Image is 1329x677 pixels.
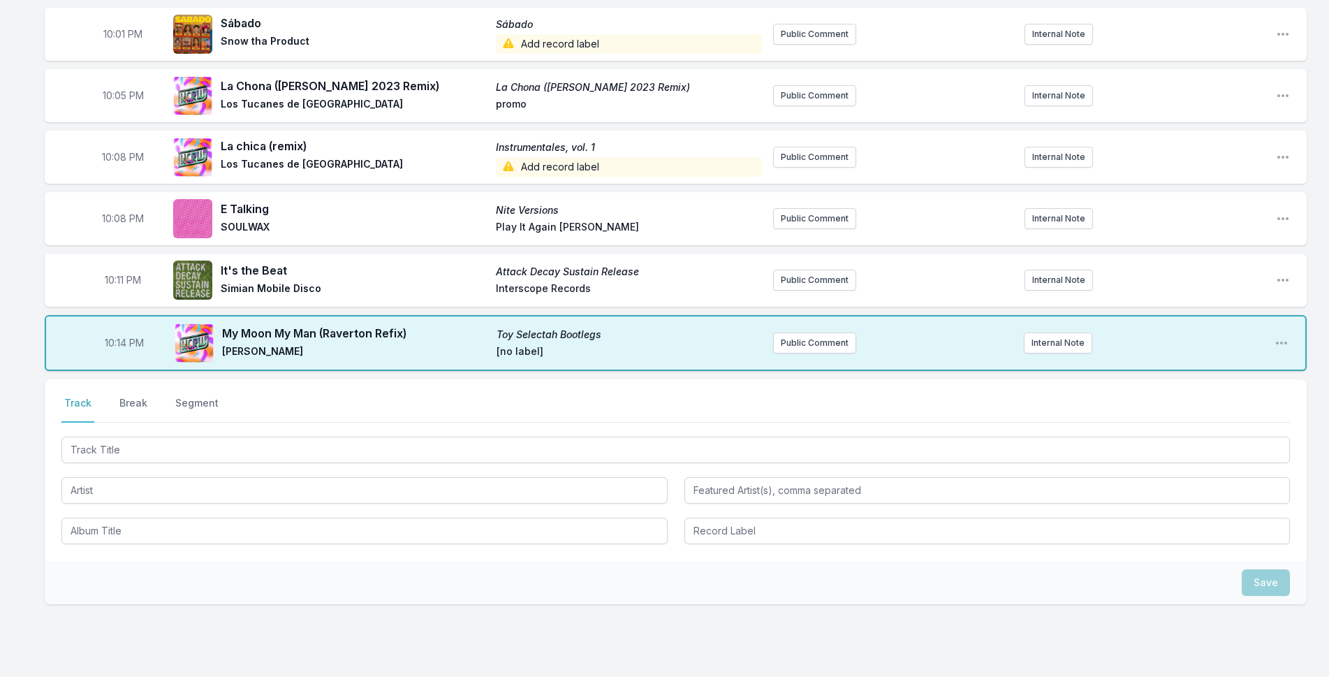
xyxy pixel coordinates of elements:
[221,15,487,31] span: Sábado
[773,208,856,229] button: Public Comment
[173,15,212,54] img: Sábado
[773,333,856,354] button: Public Comment
[496,34,763,54] span: Add record label
[1025,147,1093,168] button: Internal Note
[117,396,150,423] button: Break
[496,80,763,94] span: La Chona ([PERSON_NAME] 2023 Remix)
[173,261,212,300] img: Attack Decay Sustain Release
[497,328,763,342] span: Toy Selectah Bootlegs
[1025,24,1093,45] button: Internal Note
[1275,336,1288,350] button: Open playlist item options
[173,199,212,238] img: Nite Versions
[496,140,763,154] span: Instrumentales, vol. 1
[222,344,488,361] span: [PERSON_NAME]
[61,437,1290,463] input: Track Title
[684,518,1291,544] input: Record Label
[221,262,487,279] span: It's the Beat
[221,220,487,237] span: SOULWAX
[61,518,668,544] input: Album Title
[773,24,856,45] button: Public Comment
[172,396,221,423] button: Segment
[1276,273,1290,287] button: Open playlist item options
[1276,89,1290,103] button: Open playlist item options
[1242,569,1290,596] button: Save
[1025,270,1093,291] button: Internal Note
[496,203,763,217] span: Nite Versions
[773,147,856,168] button: Public Comment
[1276,27,1290,41] button: Open playlist item options
[496,265,763,279] span: Attack Decay Sustain Release
[221,201,487,217] span: E Talking
[173,138,212,177] img: Instrumentales, vol. 1
[221,97,487,114] span: Los Tucanes de [GEOGRAPHIC_DATA]
[102,212,144,226] span: Timestamp
[222,325,488,342] span: My Moon My Man (Raverton Refix)
[175,323,214,363] img: Toy Selectah Bootlegs
[103,27,142,41] span: Timestamp
[61,477,668,504] input: Artist
[105,273,141,287] span: Timestamp
[1024,333,1092,354] button: Internal Note
[1025,85,1093,106] button: Internal Note
[773,85,856,106] button: Public Comment
[105,336,144,350] span: Timestamp
[221,138,487,154] span: La chica (remix)
[1025,208,1093,229] button: Internal Note
[497,344,763,361] span: [no label]
[173,76,212,115] img: La Chona (Chan 2023 Remix)
[773,270,856,291] button: Public Comment
[221,34,487,54] span: Snow tha Product
[221,282,487,298] span: Simian Mobile Disco
[1276,150,1290,164] button: Open playlist item options
[684,477,1291,504] input: Featured Artist(s), comma separated
[496,97,763,114] span: promo
[1276,212,1290,226] button: Open playlist item options
[496,220,763,237] span: Play It Again [PERSON_NAME]
[496,282,763,298] span: Interscope Records
[221,157,487,177] span: Los Tucanes de [GEOGRAPHIC_DATA]
[102,150,144,164] span: Timestamp
[496,157,763,177] span: Add record label
[61,396,94,423] button: Track
[221,78,487,94] span: La Chona ([PERSON_NAME] 2023 Remix)
[103,89,144,103] span: Timestamp
[496,17,763,31] span: Sábado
